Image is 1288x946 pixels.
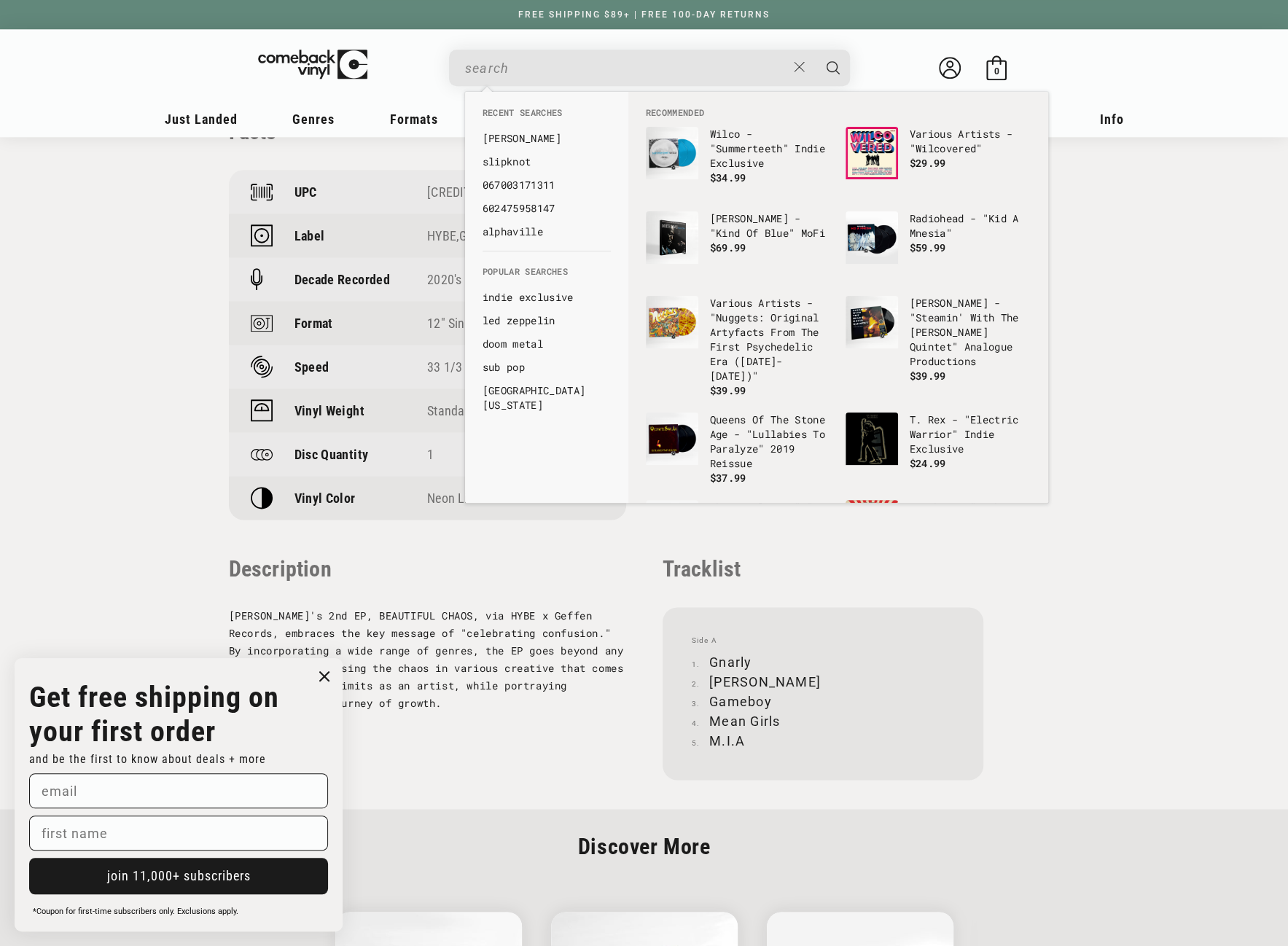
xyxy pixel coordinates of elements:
p: Incubus - "Light Grenades" Regular [910,500,1031,529]
a: indie exclusive [483,290,611,305]
span: Genres [292,112,335,127]
p: [PERSON_NAME] - "Kind Of Blue" MoFi [710,211,831,241]
button: Search [815,50,851,86]
span: $37.99 [710,471,746,485]
li: M.I.A [692,731,954,751]
img: Various Artists - "Nuggets: Original Artyfacts From The First Psychedelic Era (1965-1968)" [646,296,698,348]
li: default_suggestions: sub pop [475,356,618,379]
span: Formats [390,112,438,127]
span: $34.99 [710,171,746,184]
a: slipknot [483,155,611,169]
div: , [427,316,604,331]
div: Recommended [628,92,1048,503]
li: default_suggestions: doom metal [475,332,618,356]
div: Popular Searches [465,251,628,424]
p: UPC [294,184,317,200]
li: default_suggestions: indie exclusive [475,286,618,309]
p: Disc Quantity [294,447,369,462]
button: join 11,000+ subscribers [29,858,328,894]
img: Radiohead - "Kid A Mnesia" [846,211,898,264]
input: email [29,773,328,808]
strong: Get free shipping on your first order [29,680,279,748]
input: When autocomplete results are available use up and down arrows to review and enter to select [465,53,787,83]
li: Recent Searches [475,106,618,127]
a: Radiohead - "Kid A Mnesia" Radiohead - "Kid A Mnesia" $59.99 [846,211,1031,281]
p: [PERSON_NAME] - "Steamin' With The [PERSON_NAME] Quintet" Analogue Productions [910,296,1031,369]
span: 0 [994,66,999,77]
p: Tracklist [663,556,983,582]
span: $39.99 [710,383,746,397]
p: Wilco - "Summerteeth" Indie Exclusive [710,127,831,171]
div: Recent Searches [465,92,628,251]
li: Popular Searches [475,265,618,286]
a: Geffen Records [459,228,541,243]
span: $24.99 [910,456,946,470]
a: [GEOGRAPHIC_DATA][US_STATE] [483,383,611,413]
a: 602475958147 [483,201,611,216]
span: [PERSON_NAME]'s 2nd EP, BEAUTIFUL CHAOS, via HYBE x Geffen Records, embraces the key message of "... [229,609,624,710]
img: Miles Davis - "Steamin' With The Miles Davis Quintet" Analogue Productions [846,296,898,348]
span: $39.99 [910,369,946,383]
li: recent_searches: slipknot [475,150,618,173]
a: Various Artists - "Wilcovered" Various Artists - "Wilcovered" $29.99 [846,127,1031,197]
p: The Beatles - "1" [710,500,831,515]
a: Various Artists - "Nuggets: Original Artyfacts From The First Psychedelic Era (1965-1968)" Variou... [646,296,831,398]
div: [CREDIT_CARD_NUMBER] [427,184,604,200]
li: recent_searches: 067003171311 [475,173,618,197]
li: Recommended [639,106,1038,120]
li: default_products: Radiohead - "Kid A Mnesia" [838,204,1038,289]
p: Description [229,556,626,582]
li: default_products: The Beatles - "1" [639,493,838,577]
div: Search [449,50,850,86]
input: first name [29,816,328,851]
img: Miles Davis - "Kind Of Blue" MoFi [646,211,698,264]
p: Various Artists - "Nuggets: Original Artyfacts From The First Psychedelic Era ([DATE]-[DATE])" [710,296,831,383]
img: Wilco - "Summerteeth" Indie Exclusive [646,127,698,179]
li: default_suggestions: led zeppelin [475,309,618,332]
li: default_products: Wilco - "Summerteeth" Indie Exclusive [639,120,838,204]
img: T. Rex - "Electric Warrior" Indie Exclusive [846,413,898,465]
a: Standard (120-150g) [427,403,537,418]
p: Radiohead - "Kid A Mnesia" [910,211,1031,241]
p: Speed [294,359,329,375]
li: default_products: Various Artists - "Nuggets: Original Artyfacts From The First Psychedelic Era (... [639,289,838,405]
p: Vinyl Color [294,490,356,506]
span: *Coupon for first-time subscribers only. Exclusions apply. [33,907,238,916]
a: Miles Davis - "Kind Of Blue" MoFi [PERSON_NAME] - "Kind Of Blue" MoFi $69.99 [646,211,831,281]
span: $69.99 [710,241,746,254]
li: Gameboy [692,692,954,711]
a: 33 1/3 RPM [427,359,491,375]
a: HYBE [427,228,456,243]
li: Mean Girls [692,711,954,731]
p: Various Artists - "Wilcovered" [910,127,1031,156]
p: Label [294,228,325,243]
span: $29.99 [910,156,946,170]
span: Side A [692,636,954,645]
p: T. Rex - "Electric Warrior" Indie Exclusive [910,413,1031,456]
span: $59.99 [910,241,946,254]
li: recent_searches: 602475958147 [475,197,618,220]
img: The Beatles - "1" [646,500,698,552]
a: sub pop [483,360,611,375]
a: 067003171311 [483,178,611,192]
img: Incubus - "Light Grenades" Regular [846,500,898,552]
li: default_products: Queens Of The Stone Age - "Lullabies To Paralyze" 2019 Reissue [639,405,838,493]
a: [PERSON_NAME] [483,131,611,146]
a: alphaville [483,224,611,239]
a: 12" Single [427,316,480,331]
button: Close [786,51,813,83]
li: default_products: Miles Davis - "Steamin' With The Miles Davis Quintet" Analogue Productions [838,289,1038,391]
span: Neon Lime [427,490,484,506]
a: doom metal [483,337,611,351]
li: recent_searches: Harry Nilsson [475,127,618,150]
a: Miles Davis - "Steamin' With The Miles Davis Quintet" Analogue Productions [PERSON_NAME] - "Steam... [846,296,1031,383]
a: Wilco - "Summerteeth" Indie Exclusive Wilco - "Summerteeth" Indie Exclusive $34.99 [646,127,831,197]
span: Info [1100,112,1124,127]
img: Various Artists - "Wilcovered" [846,127,898,179]
a: Queens Of The Stone Age - "Lullabies To Paralyze" 2019 Reissue Queens Of The Stone Age - "Lullabi... [646,413,831,485]
li: default_suggestions: hotel california [475,379,618,417]
li: default_products: Miles Davis - "Kind Of Blue" MoFi [639,204,838,289]
a: Incubus - "Light Grenades" Regular Incubus - "Light Grenades" Regular [846,500,1031,570]
div: , [427,228,604,243]
a: The Beatles - "1" The Beatles - "1" [646,500,831,570]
